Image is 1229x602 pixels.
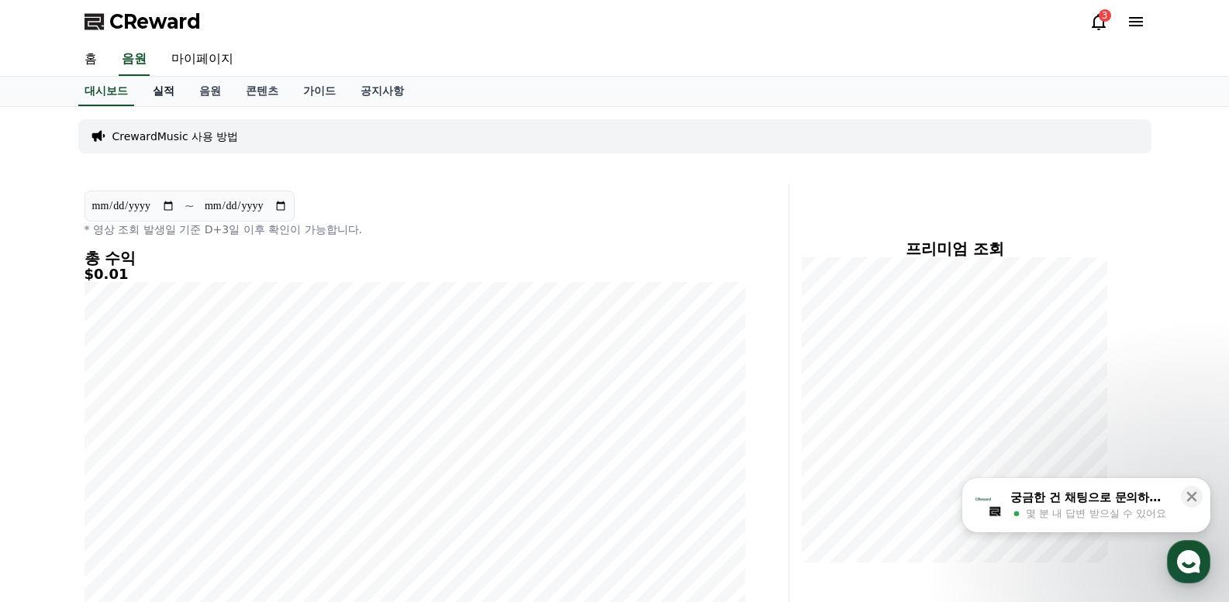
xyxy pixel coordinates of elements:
h4: 총 수익 [85,249,745,267]
a: CReward [85,9,201,34]
p: ~ [185,197,195,215]
a: 음원 [187,77,233,106]
h5: $0.01 [85,267,745,282]
a: 대화 [102,473,200,512]
span: 설정 [240,497,258,509]
a: 공지사항 [348,77,416,106]
a: 대시보드 [78,77,134,106]
a: 홈 [5,473,102,512]
span: 홈 [49,497,58,509]
div: 3 [1099,9,1111,22]
a: 3 [1089,12,1108,31]
a: 콘텐츠 [233,77,291,106]
a: 가이드 [291,77,348,106]
span: CReward [109,9,201,34]
a: 마이페이지 [159,43,246,76]
span: 대화 [142,497,161,510]
a: 설정 [200,473,298,512]
a: 실적 [140,77,187,106]
a: 음원 [119,43,150,76]
h4: 프리미엄 조회 [802,240,1108,257]
a: 홈 [72,43,109,76]
p: * 영상 조회 발생일 기준 D+3일 이후 확인이 가능합니다. [85,222,745,237]
a: CrewardMusic 사용 방법 [112,129,239,144]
